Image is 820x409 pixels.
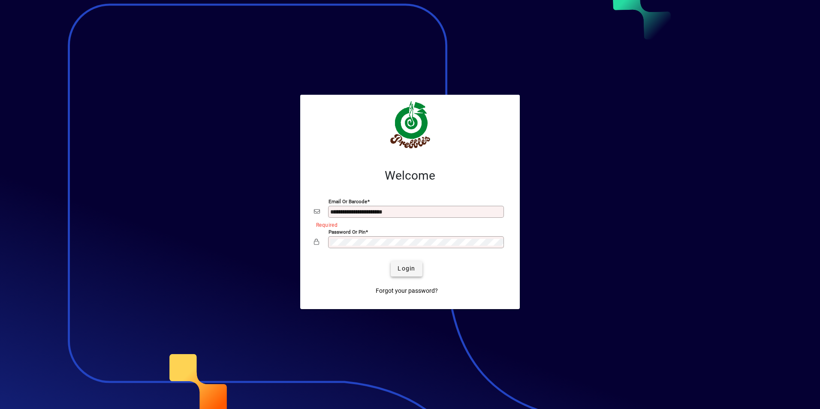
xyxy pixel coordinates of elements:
[391,261,422,277] button: Login
[398,264,415,273] span: Login
[316,220,499,229] mat-error: Required
[329,198,367,204] mat-label: Email or Barcode
[329,229,365,235] mat-label: Password or Pin
[372,283,441,299] a: Forgot your password?
[314,168,506,183] h2: Welcome
[376,286,438,295] span: Forgot your password?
